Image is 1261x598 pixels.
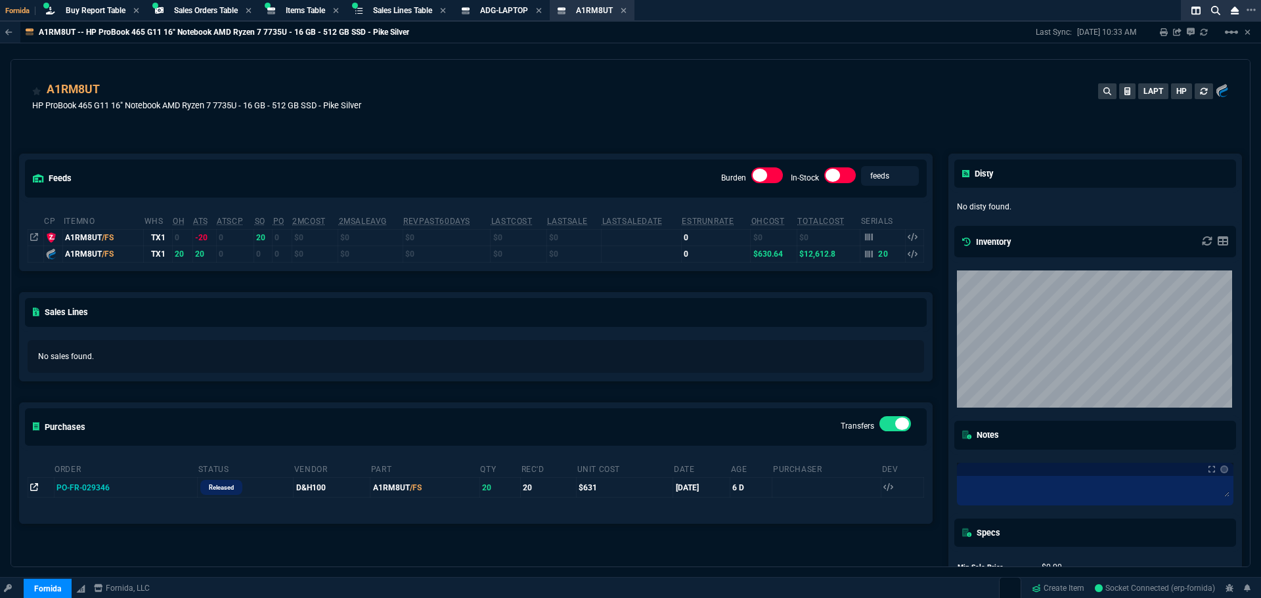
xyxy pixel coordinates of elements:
[102,249,114,259] span: /FS
[730,459,772,478] th: Age
[338,246,403,262] td: $0
[370,459,480,478] th: Part
[521,477,577,497] td: 20
[54,459,198,478] th: Order
[254,229,273,246] td: 20
[602,217,663,226] abbr: The date of the last SO Inv price. No time limit. (ignore zeros)
[173,217,185,226] abbr: Total units in inventory.
[1077,27,1136,37] p: [DATE] 10:33 AM
[751,217,785,226] abbr: Avg Cost of Inventory on-hand
[373,6,432,15] span: Sales Lines Table
[577,477,673,497] td: $631
[38,351,914,362] p: No sales found.
[216,229,254,246] td: 0
[673,477,730,497] td: [DATE]
[90,582,154,594] a: msbcCompanyName
[193,217,208,226] abbr: Total units in inventory => minus on SO => plus on PO
[294,477,370,497] td: D&H100
[66,6,125,15] span: Buy Report Table
[682,217,734,226] abbr: Total sales within a 30 day window based on last time there was inventory
[546,229,601,246] td: $0
[5,28,12,37] nx-icon: Back to Table
[878,249,889,259] p: 20
[751,229,797,246] td: $0
[491,217,533,226] abbr: The last purchase cost from PO Order
[479,459,520,478] th: Qty
[772,459,881,478] th: Purchaser
[576,6,613,15] span: A1RM8UT
[172,246,192,262] td: 20
[43,211,62,230] th: cp
[547,217,587,226] abbr: The last SO Inv price. No time limit. (ignore zeros)
[32,81,41,99] div: Add to Watchlist
[56,482,195,494] nx-fornida-value: PO-FR-029346
[410,483,422,492] span: /FS
[621,6,627,16] nx-icon: Close Tab
[1224,24,1239,40] mat-icon: Example home icon
[1245,27,1250,37] a: Hide Workbench
[962,429,999,441] h5: Notes
[102,233,114,242] span: /FS
[536,6,542,16] nx-icon: Close Tab
[292,229,338,246] td: $0
[65,232,141,244] div: A1RM8UT
[1138,83,1168,99] button: LAPT
[209,482,234,493] p: Released
[333,6,339,16] nx-icon: Close Tab
[403,229,491,246] td: $0
[957,560,1113,574] tr: undefined
[791,173,819,182] label: In-Stock
[577,459,673,478] th: Unit Cost
[751,167,783,188] div: Burden
[286,6,325,15] span: Items Table
[33,172,72,184] h5: feeds
[403,217,470,226] abbr: Total revenue past 60 days
[521,459,577,478] th: Rec'd
[957,560,1029,574] td: Min Sale Price
[1095,584,1215,593] span: Socket Connected (erp-fornida)
[33,421,85,433] h5: Purchases
[962,167,993,180] h5: Disty
[198,459,294,478] th: Status
[192,246,216,262] td: 20
[39,27,409,37] p: A1RM8UT -- HP ProBook 465 G11 16" Notebook AMD Ryzen 7 7735U - 16 GB - 512 GB SSD - Pike Silver
[273,229,292,246] td: 0
[962,236,1011,248] h5: Inventory
[730,477,772,497] td: 6 D
[246,6,252,16] nx-icon: Close Tab
[491,246,547,262] td: $0
[63,211,144,230] th: ItemNo
[217,217,243,226] abbr: ATS with all companies combined
[192,229,216,246] td: -20
[1226,3,1244,18] nx-icon: Close Workbench
[30,233,38,242] nx-icon: Open In Opposite Panel
[292,246,338,262] td: $0
[673,459,730,478] th: Date
[403,246,491,262] td: $0
[339,217,387,226] abbr: Avg Sale from SO invoices for 2 months
[292,217,326,226] abbr: Avg cost of all PO invoices for 2 months
[338,229,403,246] td: $0
[546,246,601,262] td: $0
[1042,563,1062,572] span: 0
[56,483,110,492] span: PO-FR-029346
[294,459,370,478] th: Vendor
[1247,4,1256,16] nx-icon: Open New Tab
[47,81,100,98] a: A1RM8UT
[32,99,361,112] p: HP ProBook 465 G11 16" Notebook AMD Ryzen 7 7735U - 16 GB - 512 GB SSD - Pike Silver
[797,217,844,226] abbr: Total Cost of Units on Hand
[172,229,192,246] td: 0
[273,217,284,226] abbr: Total units on open Purchase Orders
[65,248,141,260] div: A1RM8UT
[860,211,906,230] th: Serials
[681,229,751,246] td: 0
[144,211,173,230] th: WHS
[957,201,1234,213] p: No disty found.
[5,7,35,15] span: Fornida
[144,246,173,262] td: TX1
[1095,582,1215,594] a: C9j8Yvb9b3CPomU0AACR
[440,6,446,16] nx-icon: Close Tab
[273,246,292,262] td: 0
[30,483,38,492] nx-icon: Open In Opposite Panel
